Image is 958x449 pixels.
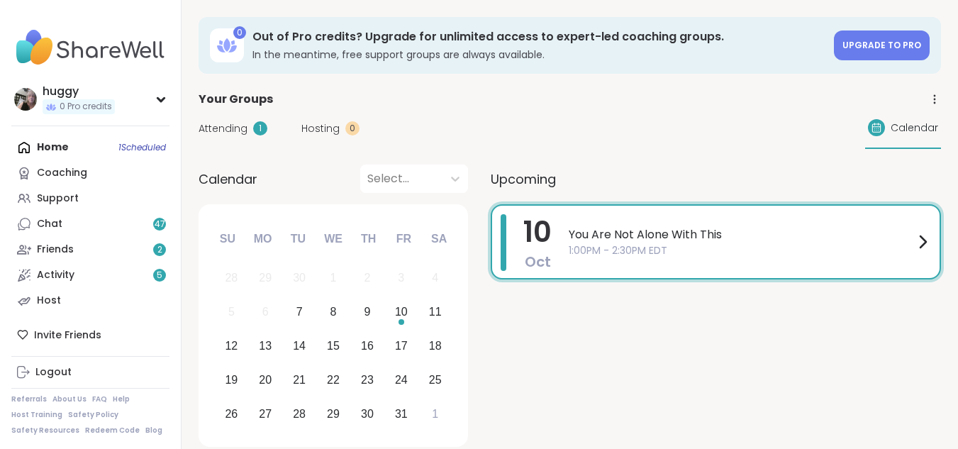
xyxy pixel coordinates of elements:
[361,336,374,355] div: 16
[352,331,383,362] div: Choose Thursday, October 16th, 2025
[284,297,315,328] div: Choose Tuesday, October 7th, 2025
[145,426,162,436] a: Blog
[37,268,74,282] div: Activity
[386,331,416,362] div: Choose Friday, October 17th, 2025
[834,31,930,60] a: Upgrade to Pro
[420,297,450,328] div: Choose Saturday, October 11th, 2025
[52,394,87,404] a: About Us
[14,88,37,111] img: huggy
[259,268,272,287] div: 29
[252,29,825,45] h3: Out of Pro credits? Upgrade for unlimited access to expert-led coaching groups.
[429,302,442,321] div: 11
[11,23,169,72] img: ShareWell Nav Logo
[216,331,247,362] div: Choose Sunday, October 12th, 2025
[225,404,238,423] div: 26
[233,26,246,39] div: 0
[361,370,374,389] div: 23
[259,404,272,423] div: 27
[11,211,169,237] a: Chat47
[216,365,247,395] div: Choose Sunday, October 19th, 2025
[420,331,450,362] div: Choose Saturday, October 18th, 2025
[352,263,383,294] div: Not available Thursday, October 2nd, 2025
[199,91,273,108] span: Your Groups
[318,331,349,362] div: Choose Wednesday, October 15th, 2025
[250,263,281,294] div: Not available Monday, September 29th, 2025
[525,252,551,272] span: Oct
[284,331,315,362] div: Choose Tuesday, October 14th, 2025
[250,297,281,328] div: Not available Monday, October 6th, 2025
[284,399,315,429] div: Choose Tuesday, October 28th, 2025
[330,268,337,287] div: 1
[301,121,340,136] span: Hosting
[11,288,169,314] a: Host
[259,336,272,355] div: 13
[569,243,914,258] span: 1:00PM - 2:30PM EDT
[113,394,130,404] a: Help
[216,399,247,429] div: Choose Sunday, October 26th, 2025
[293,336,306,355] div: 14
[43,84,115,99] div: huggy
[318,223,349,255] div: We
[92,394,107,404] a: FAQ
[386,297,416,328] div: Choose Friday, October 10th, 2025
[228,302,235,321] div: 5
[395,404,408,423] div: 31
[432,404,438,423] div: 1
[250,331,281,362] div: Choose Monday, October 13th, 2025
[364,268,370,287] div: 2
[429,336,442,355] div: 18
[11,186,169,211] a: Support
[386,365,416,395] div: Choose Friday, October 24th, 2025
[155,218,165,231] span: 47
[420,399,450,429] div: Choose Saturday, November 1st, 2025
[37,217,62,231] div: Chat
[225,268,238,287] div: 28
[253,121,267,135] div: 1
[262,302,269,321] div: 6
[361,404,374,423] div: 30
[60,101,112,113] span: 0 Pro credits
[250,399,281,429] div: Choose Monday, October 27th, 2025
[214,261,452,431] div: month 2025-10
[429,370,442,389] div: 25
[212,223,243,255] div: Su
[37,166,87,180] div: Coaching
[225,336,238,355] div: 12
[523,212,552,252] span: 10
[330,302,337,321] div: 8
[296,302,303,321] div: 7
[11,262,169,288] a: Activity5
[68,410,118,420] a: Safety Policy
[569,226,914,243] span: You Are Not Alone With This
[891,121,938,135] span: Calendar
[11,237,169,262] a: Friends2
[327,336,340,355] div: 15
[11,160,169,186] a: Coaching
[318,297,349,328] div: Choose Wednesday, October 8th, 2025
[386,399,416,429] div: Choose Friday, October 31st, 2025
[37,294,61,308] div: Host
[250,365,281,395] div: Choose Monday, October 20th, 2025
[37,243,74,257] div: Friends
[353,223,384,255] div: Th
[11,410,62,420] a: Host Training
[842,39,921,51] span: Upgrade to Pro
[225,370,238,389] div: 19
[216,263,247,294] div: Not available Sunday, September 28th, 2025
[423,223,455,255] div: Sa
[352,297,383,328] div: Choose Thursday, October 9th, 2025
[157,244,162,256] span: 2
[491,170,556,189] span: Upcoming
[259,370,272,389] div: 20
[293,370,306,389] div: 21
[37,192,79,206] div: Support
[395,370,408,389] div: 24
[11,394,47,404] a: Referrals
[352,399,383,429] div: Choose Thursday, October 30th, 2025
[284,365,315,395] div: Choose Tuesday, October 21st, 2025
[11,360,169,385] a: Logout
[293,404,306,423] div: 28
[293,268,306,287] div: 30
[386,263,416,294] div: Not available Friday, October 3rd, 2025
[318,365,349,395] div: Choose Wednesday, October 22nd, 2025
